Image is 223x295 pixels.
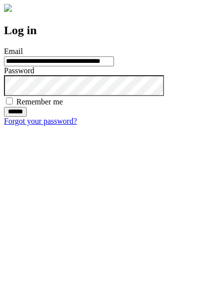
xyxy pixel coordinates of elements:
label: Password [4,66,34,75]
label: Remember me [16,98,63,106]
label: Email [4,47,23,55]
h2: Log in [4,24,219,37]
a: Forgot your password? [4,117,77,125]
img: logo-4e3dc11c47720685a147b03b5a06dd966a58ff35d612b21f08c02c0306f2b779.png [4,4,12,12]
